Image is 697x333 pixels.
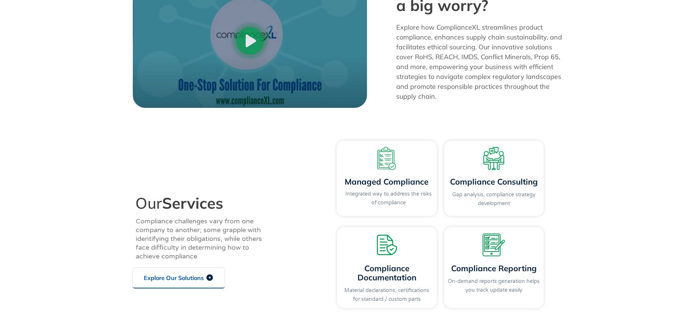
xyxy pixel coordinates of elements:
span: Explore Our Solutions [144,275,204,281]
a: On-demand reports generation helps you track update easily [448,278,540,293]
a: Compliance Documentation [357,263,416,282]
a: Explore Our Solutions [133,268,225,288]
h2: Our [135,196,301,211]
img: A tablet with a pencil [482,233,505,256]
a: Material declarations, certifications for standard / custom parts [344,287,429,302]
b: Services [162,193,223,213]
a: Integrated way to address the risks of compliance [345,191,431,206]
p: Explore how ComplianceXL streamlines product compliance, enhances supply chain sustainability, an... [396,22,565,101]
a: Managed Compliance [345,177,428,187]
div: Play Video [232,23,268,61]
a: Compliance Consulting [450,177,537,187]
a: Compliance Reporting [451,263,536,273]
img: A secure document [375,233,398,256]
a: Gap analysis, compliance strategy development [452,192,535,207]
img: A copy board [375,147,398,170]
div: Compliance challenges vary from one company to another; some grapple with identifying their oblig... [136,217,265,261]
img: A discussion between two people [482,147,505,170]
